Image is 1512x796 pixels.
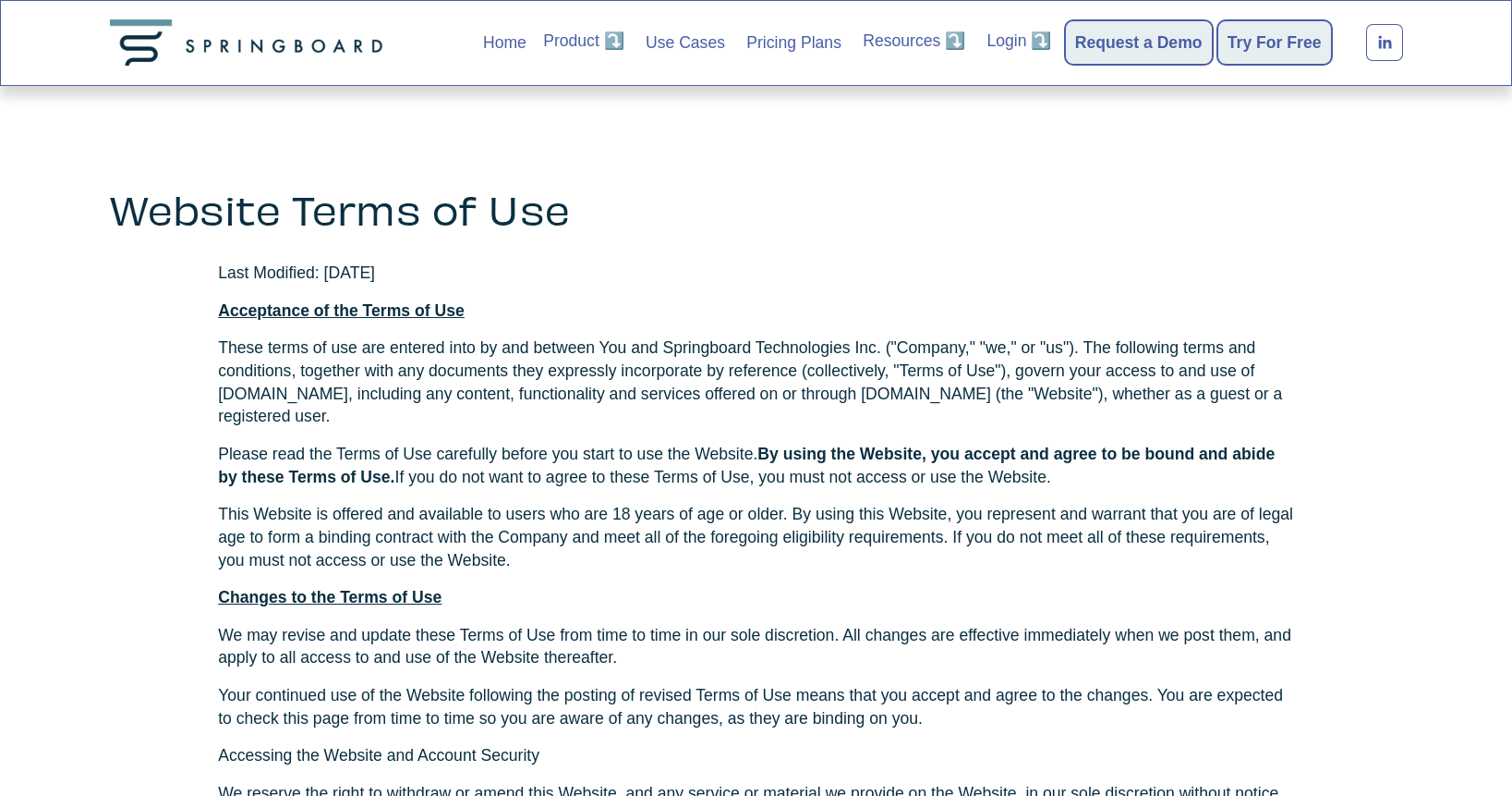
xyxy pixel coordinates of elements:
p: This Website is offered and available to users who are 18 years of age or older. By using this We... [218,503,1294,571]
p: Last Modified: [DATE] [218,262,1294,285]
img: Springboard Technologies [110,19,391,66]
strong: Acceptance of the Terms of Use [218,301,465,320]
span: Resources ⤵️ [863,30,965,53]
p: Accessing the Website and Account Security [218,744,1294,767]
a: Pricing Plans [746,28,841,57]
a: LinkedIn [1366,24,1403,61]
a: Home [483,28,526,57]
a: folder dropdown [543,28,624,54]
a: folder dropdown [986,28,1051,54]
a: folder dropdown [863,28,965,54]
p: Please read the Terms of Use carefully before you start to use the Website. If you do not want to... [218,443,1294,488]
p: These terms of use are entered into by and between You and Springboard Technologies Inc. ("Compan... [218,337,1294,428]
a: Use Cases [646,28,725,57]
a: Request a Demo [1075,30,1203,55]
strong: By using the Website, you accept and agree to be bound and abide by these Terms of Use. [218,445,1279,486]
strong: Changes to the Terms of Use [218,588,442,606]
h3: Website Terms of Use [110,186,643,231]
p: We may revise and update these Terms of Use from time to time in our sole discretion. All changes... [218,624,1294,669]
a: Try For Free [1228,30,1322,55]
p: Your continued use of the Website following the posting of revised Terms of Use means that you ac... [218,684,1294,729]
span: Product ⤵️ [543,30,624,53]
span: Login ⤵️ [986,30,1051,53]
